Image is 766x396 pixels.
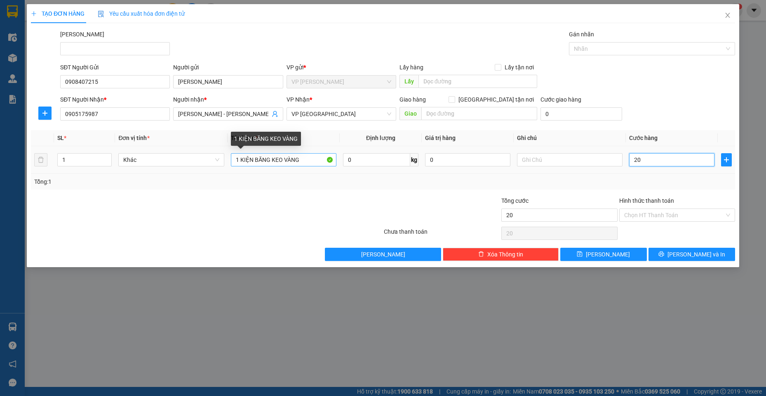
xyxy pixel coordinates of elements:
[425,135,456,141] span: Giá trị hàng
[721,153,732,166] button: plus
[98,11,104,17] img: icon
[60,31,104,38] label: Mã ĐH
[399,75,418,88] span: Lấy
[418,75,538,88] input: Dọc đường
[667,250,725,259] span: [PERSON_NAME] và In
[501,63,537,72] span: Lấy tận nơi
[31,11,37,17] span: plus
[291,108,391,120] span: VP Nha Trang
[60,42,170,55] input: Mã ĐH
[231,132,301,146] div: 1 KIỆN BĂNG KEO VÀNG
[629,135,658,141] span: Cước hàng
[4,4,120,35] li: Nam Hải Limousine
[287,63,396,72] div: VP gửi
[724,12,731,19] span: close
[57,135,64,141] span: SL
[540,96,581,103] label: Cước giao hàng
[649,248,735,261] button: printer[PERSON_NAME] và In
[34,177,296,186] div: Tổng: 1
[98,10,185,17] span: Yêu cầu xuất hóa đơn điện tử
[577,251,583,258] span: save
[425,153,510,166] input: 0
[455,95,537,104] span: [GEOGRAPHIC_DATA] tận nơi
[231,153,337,166] input: VD: Bàn, Ghế
[560,248,647,261] button: save[PERSON_NAME]
[399,64,423,71] span: Lấy hàng
[501,197,529,204] span: Tổng cước
[586,250,630,259] span: [PERSON_NAME]
[361,250,405,259] span: [PERSON_NAME]
[173,63,283,72] div: Người gửi
[173,95,283,104] div: Người nhận
[325,248,441,261] button: [PERSON_NAME]
[60,95,170,104] div: SĐT Người Nhận
[399,107,421,120] span: Giao
[721,157,731,163] span: plus
[399,96,426,103] span: Giao hàng
[517,153,623,166] input: Ghi Chú
[383,227,500,242] div: Chưa thanh toán
[421,107,538,120] input: Dọc đường
[123,154,219,166] span: Khác
[60,63,170,72] div: SĐT Người Gửi
[287,96,310,103] span: VP Nhận
[658,251,664,258] span: printer
[39,110,51,116] span: plus
[291,76,391,88] span: VP Phạm Ngũ Lão
[478,251,484,258] span: delete
[57,45,110,63] li: VP VP [PERSON_NAME]
[514,130,626,146] th: Ghi chú
[716,4,739,27] button: Close
[569,31,594,38] label: Gán nhãn
[366,135,395,141] span: Định lượng
[118,135,149,141] span: Đơn vị tính
[272,111,278,117] span: user-add
[619,197,674,204] label: Hình thức thanh toán
[540,107,622,121] input: Cước giao hàng
[487,250,523,259] span: Xóa Thông tin
[34,153,47,166] button: delete
[38,107,52,120] button: plus
[4,4,33,33] img: logo.jpg
[31,10,85,17] span: TẠO ĐƠN HÀNG
[4,45,57,72] li: VP VP [PERSON_NAME] Lão
[443,248,559,261] button: deleteXóa Thông tin
[410,153,418,166] span: kg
